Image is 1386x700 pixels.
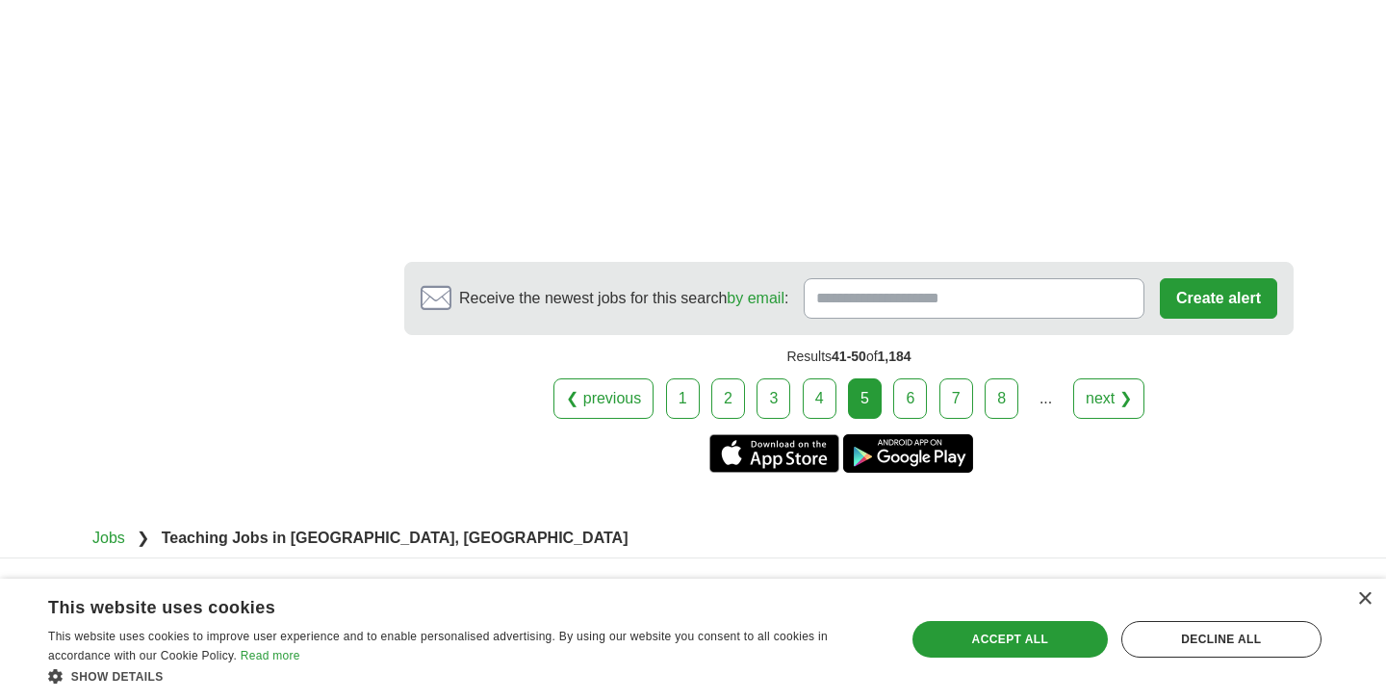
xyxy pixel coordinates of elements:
div: Show details [48,666,881,686]
a: 7 [939,378,973,419]
span: 1,184 [878,349,911,364]
a: by email [727,290,784,306]
a: 8 [985,378,1018,419]
span: ❯ [137,530,149,546]
a: Get the Android app [843,434,973,473]
a: 1 [666,378,700,419]
a: 6 [893,378,927,419]
div: Close [1357,592,1372,607]
a: Get the iPhone app [709,434,839,473]
a: Jobs [92,530,125,546]
div: Accept all [912,621,1108,658]
a: 4 [803,378,836,419]
a: 2 [711,378,745,419]
a: next ❯ [1073,378,1144,419]
a: ❮ previous [553,378,654,419]
div: Decline all [1121,621,1322,658]
span: Show details [71,670,164,684]
div: ... [1027,379,1065,418]
strong: Teaching Jobs in [GEOGRAPHIC_DATA], [GEOGRAPHIC_DATA] [162,530,629,546]
div: This website uses cookies [48,590,833,619]
a: 3 [757,378,790,419]
button: Create alert [1160,278,1277,319]
span: This website uses cookies to improve user experience and to enable personalised advertising. By u... [48,630,828,662]
span: 41-50 [832,349,866,364]
div: Results of [404,335,1294,378]
a: Read more, opens a new window [241,649,300,662]
div: 5 [848,378,882,419]
span: Receive the newest jobs for this search : [459,287,788,310]
span: Popular Jobs [639,577,729,593]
